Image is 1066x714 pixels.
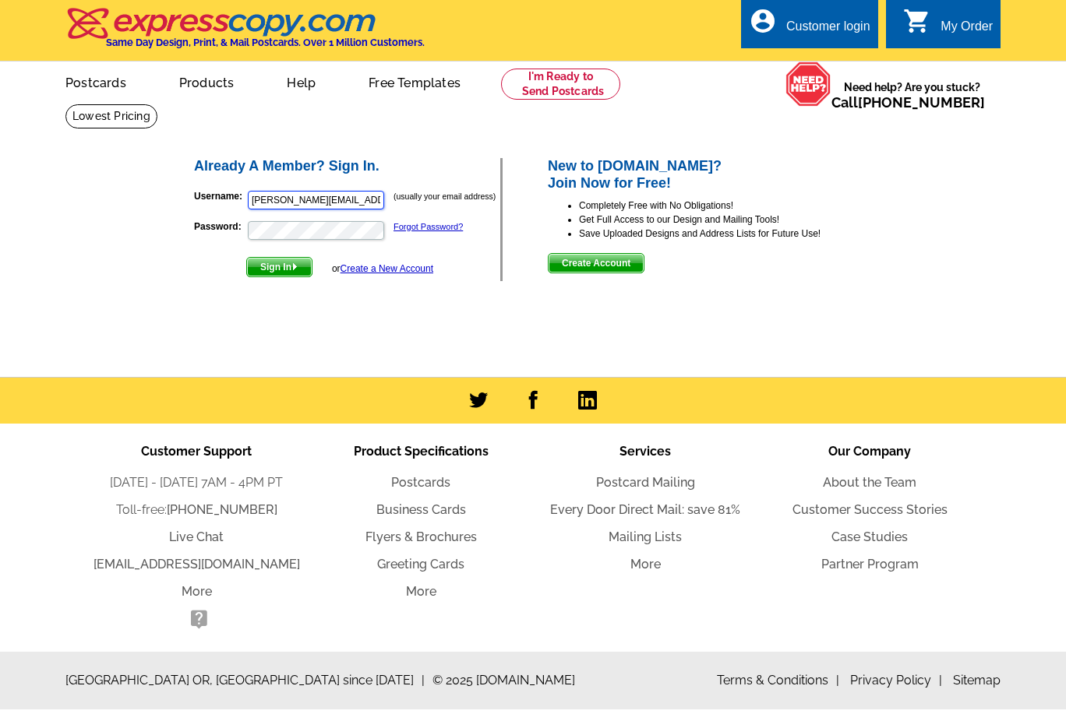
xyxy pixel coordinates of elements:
h2: New to [DOMAIN_NAME]? Join Now for Free! [548,158,874,192]
label: Password: [194,220,246,234]
span: [GEOGRAPHIC_DATA] OR, [GEOGRAPHIC_DATA] since [DATE] [65,671,425,690]
a: shopping_cart My Order [903,17,993,37]
a: More [406,584,436,599]
div: My Order [941,19,993,41]
li: Completely Free with No Obligations! [579,199,874,213]
span: © 2025 [DOMAIN_NAME] [432,671,575,690]
h2: Already A Member? Sign In. [194,158,500,175]
li: Get Full Access to our Design and Mailing Tools! [579,213,874,227]
a: More [630,557,661,572]
a: [PHONE_NUMBER] [858,94,985,111]
a: Postcards [41,63,151,100]
a: Products [154,63,259,100]
a: Greeting Cards [377,557,464,572]
a: Flyers & Brochures [365,529,477,544]
div: or [332,262,433,276]
a: Create a New Account [341,263,433,274]
a: Privacy Policy [850,673,942,688]
span: Our Company [828,444,911,459]
img: button-next-arrow-white.png [291,263,298,270]
a: account_circle Customer login [749,17,870,37]
a: [EMAIL_ADDRESS][DOMAIN_NAME] [94,557,300,572]
span: Call [831,94,985,111]
a: Postcard Mailing [596,475,695,490]
a: [PHONE_NUMBER] [167,502,277,517]
small: (usually your email address) [394,192,496,201]
i: shopping_cart [903,7,931,35]
span: Sign In [247,258,312,276]
label: Username: [194,189,246,203]
span: Customer Support [141,444,252,459]
img: help [785,62,831,107]
a: Every Door Direct Mail: save 81% [550,502,740,517]
button: Create Account [548,253,644,273]
a: Customer Success Stories [792,502,948,517]
a: Partner Program [821,557,919,572]
a: Postcards [391,475,450,490]
a: Live Chat [169,529,224,544]
a: Free Templates [344,63,485,100]
a: Sitemap [953,673,1001,688]
button: Sign In [246,257,312,277]
a: About the Team [823,475,916,490]
a: Help [262,63,341,100]
div: Customer login [786,19,870,41]
li: Save Uploaded Designs and Address Lists for Future Use! [579,227,874,241]
span: Services [619,444,671,459]
h4: Same Day Design, Print, & Mail Postcards. Over 1 Million Customers. [106,37,425,48]
a: Forgot Password? [394,222,463,231]
a: Mailing Lists [609,529,682,544]
a: More [182,584,212,599]
a: Same Day Design, Print, & Mail Postcards. Over 1 Million Customers. [65,19,425,48]
span: Need help? Are you stuck? [831,79,993,111]
span: Create Account [549,254,644,273]
a: Business Cards [376,502,466,517]
a: Terms & Conditions [717,673,839,688]
span: Product Specifications [354,444,489,459]
i: account_circle [749,7,777,35]
a: Case Studies [831,529,908,544]
li: Toll-free: [84,501,309,519]
li: [DATE] - [DATE] 7AM - 4PM PT [84,473,309,492]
